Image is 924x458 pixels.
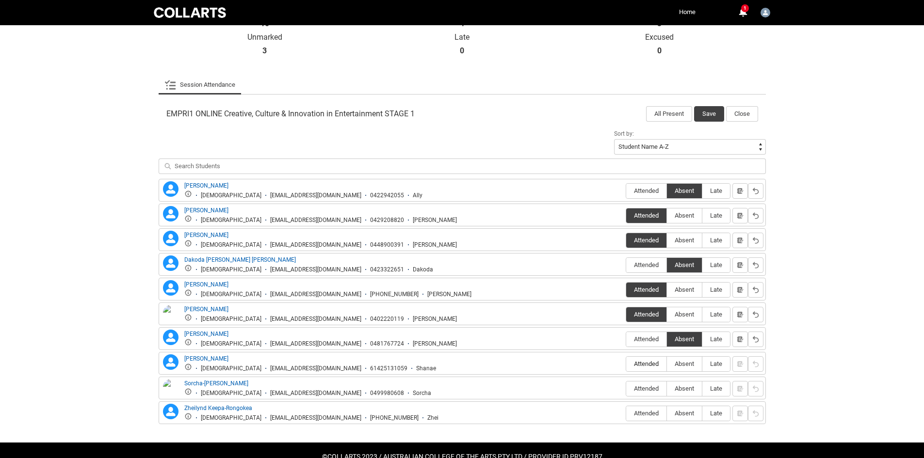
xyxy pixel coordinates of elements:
button: Reset [748,307,763,322]
span: Attended [626,187,666,194]
div: 0499980608 [370,390,404,397]
div: 0429208820 [370,217,404,224]
div: [DEMOGRAPHIC_DATA] [201,241,261,249]
div: Zhei [427,414,438,422]
span: Attended [626,237,666,244]
lightning-icon: Ally Gough [163,181,178,197]
span: 1 [741,4,749,12]
div: [DEMOGRAPHIC_DATA] [201,291,261,298]
button: Reset [748,208,763,223]
div: [EMAIL_ADDRESS][DOMAIN_NAME] [270,414,361,422]
span: Absent [667,410,702,417]
li: Session Attendance [159,75,241,95]
a: [PERSON_NAME] [184,355,228,362]
div: [DEMOGRAPHIC_DATA] [201,365,261,372]
button: Notes [732,282,748,298]
div: 0422942055 [370,192,404,199]
input: Search Students [159,158,766,174]
button: Notes [732,332,748,347]
span: Absent [667,335,702,343]
div: [EMAIL_ADDRESS][DOMAIN_NAME] [270,365,361,372]
div: [EMAIL_ADDRESS][DOMAIN_NAME] [270,291,361,298]
div: [EMAIL_ADDRESS][DOMAIN_NAME] [270,241,361,249]
img: Rainsley Gregory [163,305,178,326]
img: Sorcha-McCann Rohy [163,379,178,407]
button: Notes [732,233,748,248]
div: [EMAIL_ADDRESS][DOMAIN_NAME] [270,340,361,347]
lightning-icon: Shanae Tenace [163,354,178,370]
div: 61425131059 [370,365,407,372]
button: All Present [646,106,692,122]
div: [PERSON_NAME] [413,316,457,323]
button: Reset [748,332,763,347]
span: Attended [626,261,666,268]
a: Dakoda [PERSON_NAME] [PERSON_NAME] [184,256,296,263]
button: User Profile Faculty.pweber [758,4,773,19]
a: [PERSON_NAME] [184,306,228,313]
div: [PERSON_NAME] [413,241,457,249]
button: Reset [748,257,763,273]
button: Reset [748,233,763,248]
a: [PERSON_NAME] [184,281,228,288]
span: Absent [667,360,702,367]
button: Close [726,106,758,122]
div: 0448900391 [370,241,404,249]
div: 0481767724 [370,340,404,347]
button: Reset [748,406,763,421]
span: Late [702,385,730,392]
span: Attended [626,212,666,219]
span: EMPRI1 ONLINE Creative, Culture & Innovation in Entertainment STAGE 1 [166,109,415,119]
span: Absent [667,212,702,219]
div: [PHONE_NUMBER] [370,414,419,422]
div: [DEMOGRAPHIC_DATA] [201,192,261,199]
div: Ally [413,192,422,199]
lightning-icon: Andrew Blackman [163,206,178,221]
p: Excused [561,32,758,42]
p: Late [363,32,561,42]
div: 0402220119 [370,316,404,323]
span: Absent [667,261,702,268]
span: Absent [667,237,702,244]
strong: 3 [262,46,267,56]
div: [PERSON_NAME] [427,291,471,298]
div: [DEMOGRAPHIC_DATA] [201,266,261,273]
span: Attended [626,385,666,392]
button: Reset [748,282,763,298]
button: Notes [732,183,748,199]
div: [EMAIL_ADDRESS][DOMAIN_NAME] [270,217,361,224]
button: Save [694,106,724,122]
img: Faculty.pweber [761,8,770,17]
span: Attended [626,286,666,293]
div: [EMAIL_ADDRESS][DOMAIN_NAME] [270,266,361,273]
div: Sorcha [413,390,431,397]
div: [PHONE_NUMBER] [370,291,419,298]
span: Sort by: [614,130,634,137]
button: Reset [748,356,763,372]
div: 0423322651 [370,266,404,273]
span: Late [702,237,730,244]
lightning-icon: Samantha Dinnerville [163,330,178,345]
button: Notes [732,307,748,322]
span: Late [702,286,730,293]
lightning-icon: Dakoda Adams Leary [163,255,178,271]
a: Zheilynd Keepa-Rongokea [184,405,252,411]
div: [EMAIL_ADDRESS][DOMAIN_NAME] [270,192,361,199]
a: [PERSON_NAME] [184,331,228,337]
span: Attended [626,360,666,367]
button: Notes [732,257,748,273]
span: Late [702,335,730,343]
span: Late [702,410,730,417]
lightning-icon: Zheilynd Keepa-Rongokea [163,404,178,419]
span: Late [702,360,730,367]
span: Absent [667,286,702,293]
a: Home [677,5,698,19]
div: [DEMOGRAPHIC_DATA] [201,414,261,422]
div: [DEMOGRAPHIC_DATA] [201,340,261,347]
a: [PERSON_NAME] [184,207,228,214]
div: Shanae [416,365,436,372]
button: 1 [737,7,748,18]
span: Attended [626,311,666,318]
span: Absent [667,187,702,194]
div: [DEMOGRAPHIC_DATA] [201,390,261,397]
lightning-icon: Harrison Leithhead [163,280,178,296]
